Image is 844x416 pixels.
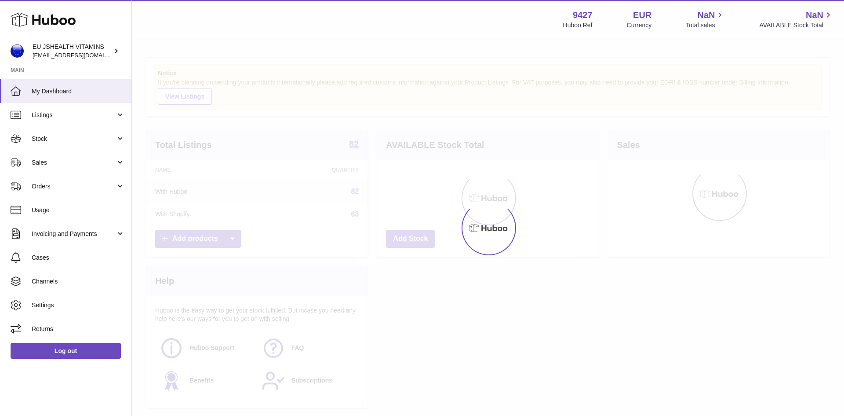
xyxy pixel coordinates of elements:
[32,206,125,214] span: Usage
[32,111,116,119] span: Listings
[563,21,593,29] div: Huboo Ref
[32,325,125,333] span: Returns
[686,21,725,29] span: Total sales
[32,87,125,96] span: My Dashboard
[32,135,116,143] span: Stock
[573,9,593,21] strong: 9427
[633,9,651,21] strong: EUR
[32,301,125,309] span: Settings
[627,21,652,29] div: Currency
[759,9,833,29] a: NaN AVAILABLE Stock Total
[11,44,24,58] img: internalAdmin-9427@internal.huboo.com
[33,52,129,59] span: [EMAIL_ADDRESS][DOMAIN_NAME]
[32,277,125,286] span: Channels
[32,158,116,167] span: Sales
[806,9,823,21] span: NaN
[686,9,725,29] a: NaN Total sales
[32,182,116,191] span: Orders
[32,230,116,238] span: Invoicing and Payments
[759,21,833,29] span: AVAILABLE Stock Total
[33,43,112,59] div: EU JSHEALTH VITAMINS
[697,9,715,21] span: NaN
[32,254,125,262] span: Cases
[11,343,121,359] a: Log out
